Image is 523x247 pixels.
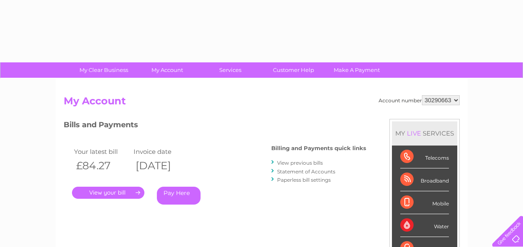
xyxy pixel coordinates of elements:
div: Account number [379,95,460,105]
a: Paperless bill settings [277,177,331,183]
th: [DATE] [131,157,191,174]
td: Invoice date [131,146,191,157]
a: Services [196,62,265,78]
a: . [72,187,144,199]
div: Broadband [400,168,449,191]
div: Telecoms [400,146,449,168]
div: MY SERVICES [392,121,457,145]
a: Pay Here [157,187,201,205]
td: Your latest bill [72,146,132,157]
h3: Bills and Payments [64,119,366,133]
div: Mobile [400,191,449,214]
a: Make A Payment [322,62,391,78]
a: My Clear Business [69,62,138,78]
a: Customer Help [259,62,328,78]
div: Water [400,214,449,237]
h2: My Account [64,95,460,111]
div: LIVE [405,129,423,137]
th: £84.27 [72,157,132,174]
a: Statement of Accounts [277,168,335,175]
a: My Account [133,62,201,78]
h4: Billing and Payments quick links [271,145,366,151]
a: View previous bills [277,160,323,166]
